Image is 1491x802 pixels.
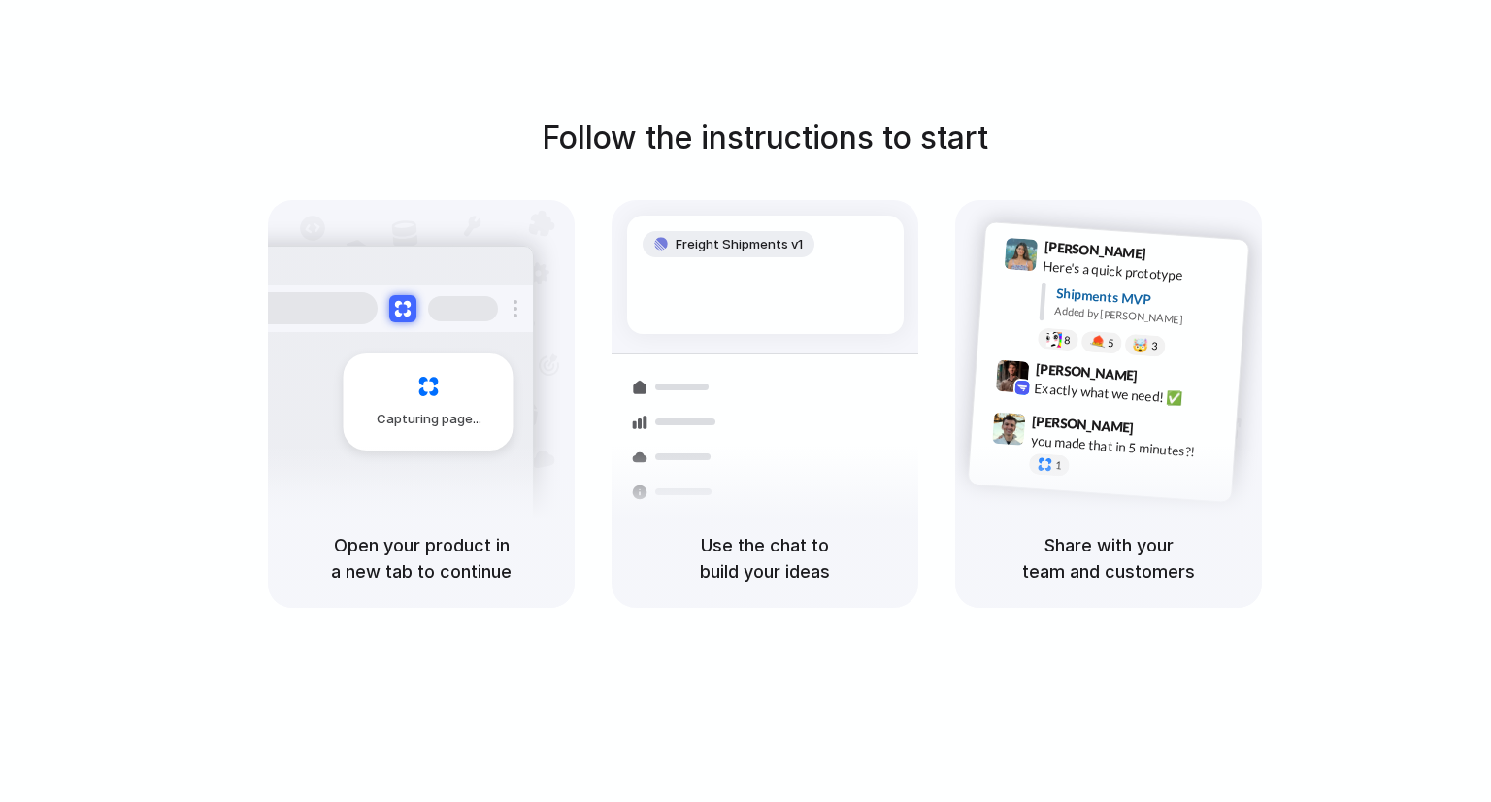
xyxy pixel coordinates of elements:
span: 1 [1055,460,1062,471]
div: Shipments MVP [1055,283,1235,315]
h5: Share with your team and customers [978,532,1239,585]
span: 9:42 AM [1143,367,1183,390]
span: 9:47 AM [1140,419,1179,443]
span: [PERSON_NAME] [1035,357,1138,385]
div: Added by [PERSON_NAME] [1054,303,1233,331]
div: you made that in 5 minutes?! [1030,430,1224,463]
div: Exactly what we need! ✅ [1034,378,1228,411]
span: 8 [1064,334,1071,345]
h5: Use the chat to build your ideas [635,532,895,585]
span: 3 [1151,341,1158,351]
span: [PERSON_NAME] [1032,410,1135,438]
div: 🤯 [1133,338,1149,352]
span: 9:41 AM [1152,245,1192,268]
span: Freight Shipments v1 [676,235,803,254]
span: Capturing page [377,410,484,429]
h5: Open your product in a new tab to continue [291,532,551,585]
h1: Follow the instructions to start [542,115,988,161]
div: Here's a quick prototype [1043,255,1237,288]
span: 5 [1108,337,1114,348]
span: [PERSON_NAME] [1044,236,1146,264]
